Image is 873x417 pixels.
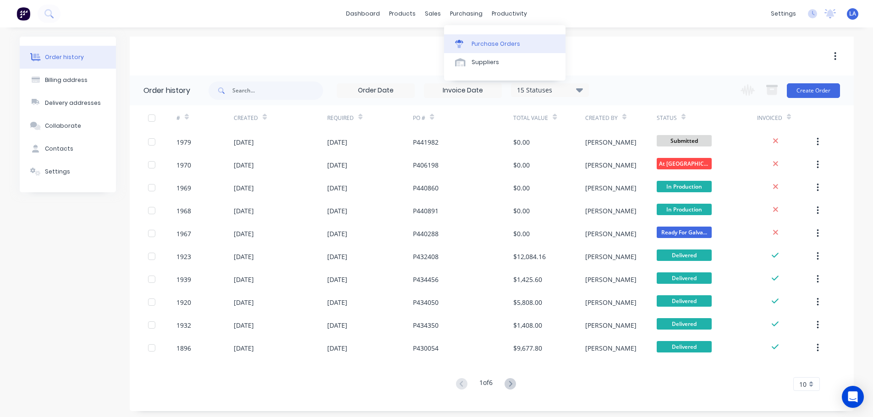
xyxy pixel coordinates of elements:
[176,183,191,193] div: 1969
[176,229,191,238] div: 1967
[513,343,542,353] div: $9,677.80
[327,105,413,130] div: Required
[513,229,530,238] div: $0.00
[45,168,70,176] div: Settings
[657,105,757,130] div: Status
[20,69,116,92] button: Billing address
[513,160,530,170] div: $0.00
[757,105,814,130] div: Invoiced
[337,84,414,97] input: Order Date
[327,160,347,170] div: [DATE]
[472,40,520,48] div: Purchase Orders
[234,320,254,330] div: [DATE]
[232,81,323,100] input: Search...
[234,114,258,122] div: Created
[585,206,637,216] div: [PERSON_NAME]
[513,320,542,330] div: $1,408.00
[176,320,191,330] div: 1932
[657,341,712,352] span: Delivered
[234,298,254,307] div: [DATE]
[585,343,637,353] div: [PERSON_NAME]
[176,137,191,147] div: 1979
[234,160,254,170] div: [DATE]
[513,137,530,147] div: $0.00
[327,343,347,353] div: [DATE]
[234,252,254,261] div: [DATE]
[657,272,712,284] span: Delivered
[176,275,191,284] div: 1939
[327,320,347,330] div: [DATE]
[766,7,801,21] div: settings
[444,34,566,53] a: Purchase Orders
[513,183,530,193] div: $0.00
[585,320,637,330] div: [PERSON_NAME]
[341,7,384,21] a: dashboard
[413,114,425,122] div: PO #
[45,145,73,153] div: Contacts
[20,46,116,69] button: Order history
[487,7,532,21] div: productivity
[234,183,254,193] div: [DATE]
[176,114,180,122] div: #
[327,114,354,122] div: Required
[143,85,190,96] div: Order history
[513,206,530,216] div: $0.00
[585,229,637,238] div: [PERSON_NAME]
[444,53,566,71] a: Suppliers
[757,114,782,122] div: Invoiced
[657,295,712,307] span: Delivered
[513,105,585,130] div: Total Value
[327,252,347,261] div: [DATE]
[327,206,347,216] div: [DATE]
[327,137,347,147] div: [DATE]
[234,137,254,147] div: [DATE]
[45,99,101,107] div: Delivery addresses
[413,320,439,330] div: P434350
[657,135,712,146] span: Submitted
[16,7,30,21] img: Factory
[413,298,439,307] div: P434050
[413,206,439,216] div: P440891
[45,53,84,61] div: Order history
[20,160,116,183] button: Settings
[45,76,88,84] div: Billing address
[234,275,254,284] div: [DATE]
[413,252,439,261] div: P432408
[657,181,712,192] span: In Production
[585,105,657,130] div: Created By
[585,252,637,261] div: [PERSON_NAME]
[327,298,347,307] div: [DATE]
[657,318,712,330] span: Delivered
[413,275,439,284] div: P434456
[176,206,191,216] div: 1968
[585,114,618,122] div: Created By
[585,183,637,193] div: [PERSON_NAME]
[176,252,191,261] div: 1923
[176,160,191,170] div: 1970
[511,85,588,95] div: 15 Statuses
[585,160,637,170] div: [PERSON_NAME]
[842,386,864,408] div: Open Intercom Messenger
[849,10,856,18] span: LA
[513,275,542,284] div: $1,425.60
[413,343,439,353] div: P430054
[20,114,116,137] button: Collaborate
[234,105,327,130] div: Created
[413,105,513,130] div: PO #
[420,7,445,21] div: sales
[799,379,807,389] span: 10
[20,92,116,114] button: Delivery addresses
[327,275,347,284] div: [DATE]
[176,343,191,353] div: 1896
[234,343,254,353] div: [DATE]
[384,7,420,21] div: products
[445,7,487,21] div: purchasing
[657,204,712,215] span: In Production
[327,229,347,238] div: [DATE]
[472,58,499,66] div: Suppliers
[657,227,712,238] span: Ready For Galva...
[327,183,347,193] div: [DATE]
[234,229,254,238] div: [DATE]
[585,298,637,307] div: [PERSON_NAME]
[513,252,546,261] div: $12,084.16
